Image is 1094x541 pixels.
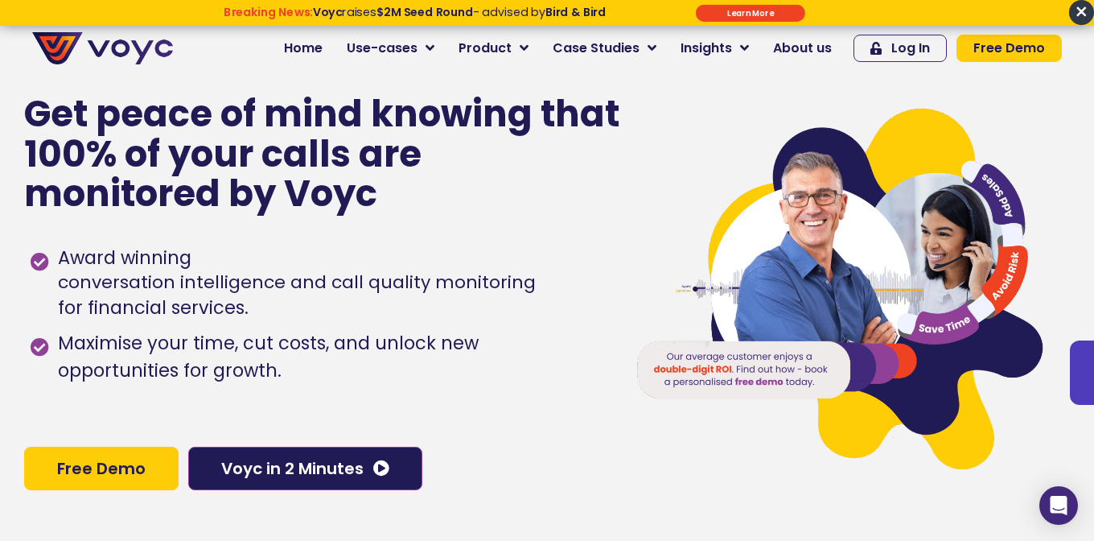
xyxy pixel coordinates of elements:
[24,94,622,214] p: Get peace of mind knowing that 100% of your calls are monitored by Voyc
[166,5,663,32] div: Breaking News: Voyc raises $2M Seed Round - advised by Bird & Bird
[773,39,832,58] span: About us
[446,32,541,64] a: Product
[1039,486,1078,525] div: Open Intercom Messenger
[681,39,732,58] span: Insights
[891,42,930,55] span: Log In
[668,32,761,64] a: Insights
[54,245,536,322] span: Award winning for financial services.
[313,4,606,20] span: raises - advised by
[696,4,805,21] div: Submit
[376,4,473,20] strong: $2M Seed Round
[553,39,640,58] span: Case Studies
[221,460,364,477] span: Voyc in 2 Minutes
[335,32,446,64] a: Use-cases
[956,35,1062,62] a: Free Demo
[58,271,536,295] h1: conversation intelligence and call quality monitoring
[545,4,606,20] strong: Bird & Bird
[459,39,512,58] span: Product
[188,447,422,490] a: Voyc in 2 Minutes
[347,39,417,58] span: Use-cases
[272,32,335,64] a: Home
[973,42,1045,55] span: Free Demo
[32,32,173,64] img: voyc-full-logo
[54,330,603,385] span: Maximise your time, cut costs, and unlock new opportunities for growth.
[24,447,179,490] a: Free Demo
[853,35,947,62] a: Log In
[57,460,146,477] span: Free Demo
[284,39,323,58] span: Home
[224,4,312,20] strong: Breaking News:
[313,4,342,20] strong: Voyc
[541,32,668,64] a: Case Studies
[761,32,844,64] a: About us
